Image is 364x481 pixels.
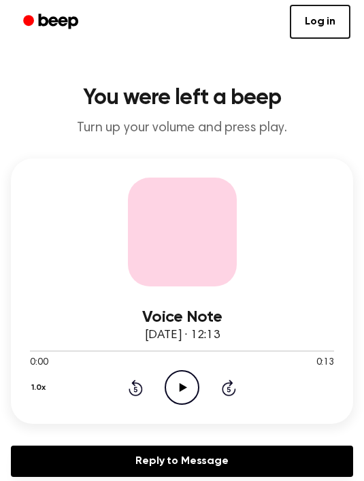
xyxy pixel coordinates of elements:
a: Log in [290,5,350,39]
span: 0:00 [30,356,48,370]
span: [DATE] · 12:13 [145,329,220,342]
a: Beep [14,9,90,35]
span: 0:13 [316,356,334,370]
p: Turn up your volume and press play. [11,120,353,137]
h1: You were left a beep [11,87,353,109]
a: Reply to Message [11,446,353,477]
h3: Voice Note [30,308,334,327]
button: 1.0x [30,376,50,399]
